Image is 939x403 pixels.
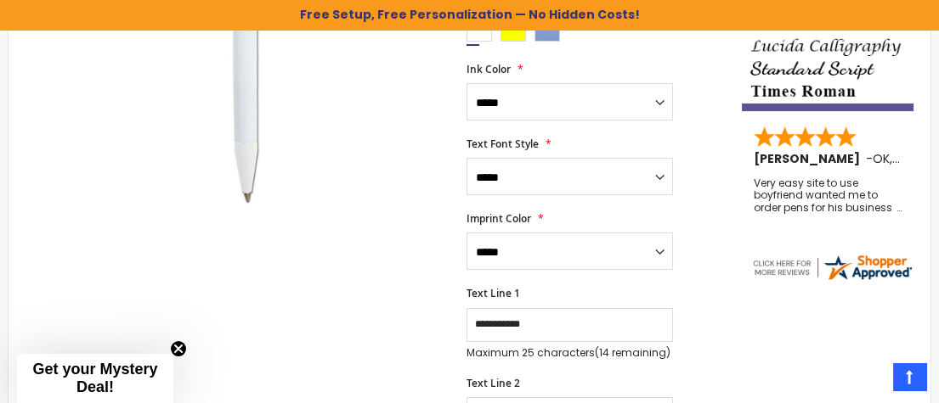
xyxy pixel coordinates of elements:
div: Very easy site to use boyfriend wanted me to order pens for his business [754,177,902,214]
span: Text Line 2 [467,376,520,390]
span: Get your Mystery Deal! [32,361,157,395]
button: Close teaser [170,340,187,357]
img: 4pens.com widget logo [750,252,914,283]
span: Ink Color [467,62,511,76]
div: Yellow [501,25,526,42]
span: Text Font Style [467,137,539,151]
span: Imprint Color [467,211,531,226]
div: Pacific Blue [535,25,560,42]
a: Top [893,363,926,390]
a: 4pens.com certificate URL [750,271,914,286]
span: (14 remaining) [595,345,670,360]
span: OK [873,150,890,167]
div: Get your Mystery Deal!Close teaser [17,354,173,403]
div: White [467,25,492,42]
span: Text Line 1 [467,286,520,300]
span: [PERSON_NAME] [754,150,866,167]
p: Maximum 25 characters [467,346,674,360]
